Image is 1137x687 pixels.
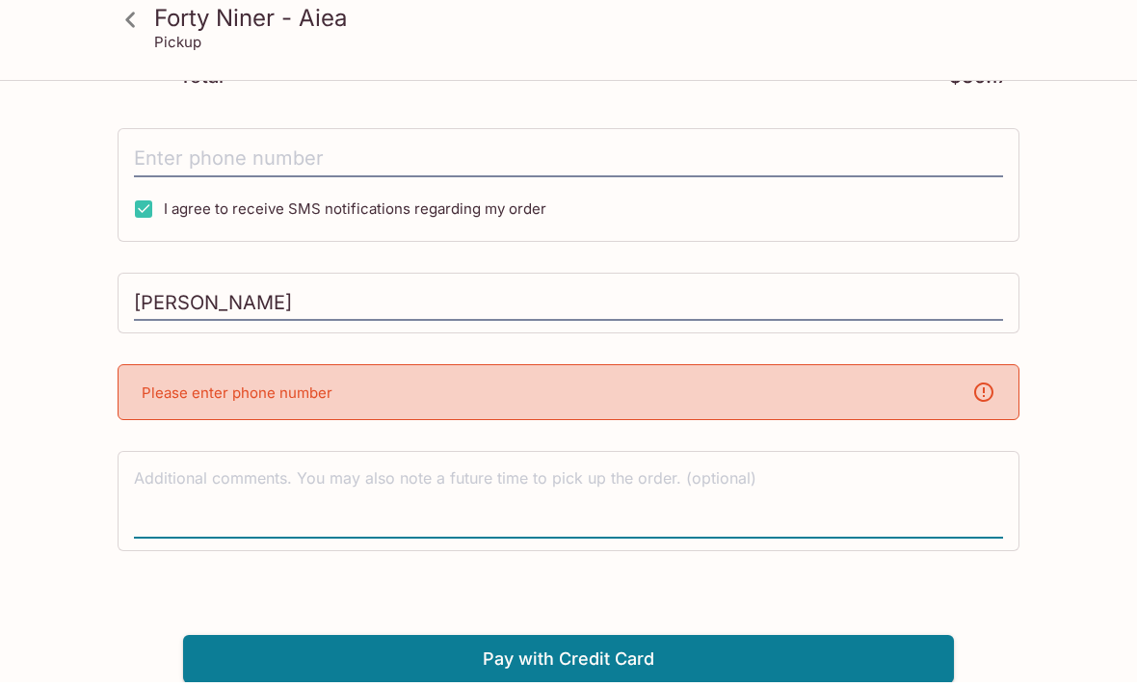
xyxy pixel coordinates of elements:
[164,204,546,223] span: I agree to receive SMS notifications regarding my order
[142,388,332,407] p: Please enter phone number
[134,290,1003,327] input: Enter first and last name
[154,8,1016,38] h3: Forty Niner - Aiea
[179,72,224,91] p: Total
[183,587,954,632] iframe: Secure payment button frame
[949,72,1008,91] p: $39.17
[154,38,201,56] p: Pickup
[134,145,1003,182] input: Enter phone number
